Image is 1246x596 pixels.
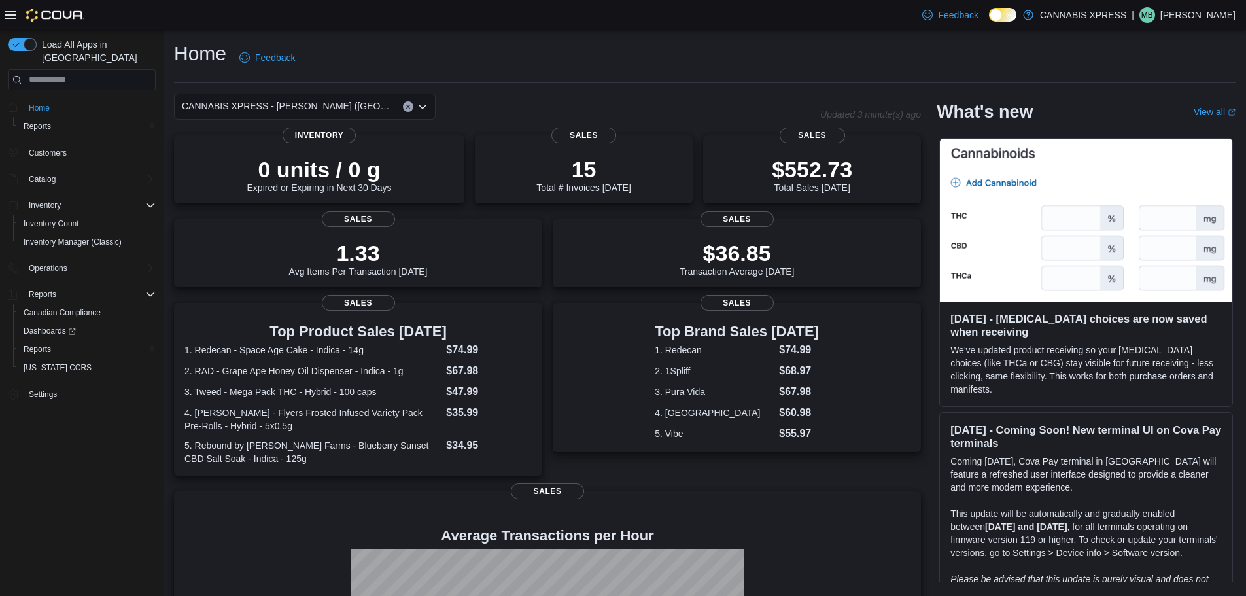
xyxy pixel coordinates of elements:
a: [US_STATE] CCRS [18,360,97,376]
button: Catalog [24,171,61,187]
a: View allExternal link [1194,107,1236,117]
span: CANNABIS XPRESS - [PERSON_NAME] ([GEOGRAPHIC_DATA]) [182,98,390,114]
button: Inventory [24,198,66,213]
button: Inventory Count [13,215,161,233]
h1: Home [174,41,226,67]
span: Reports [18,342,156,357]
span: Home [29,103,50,113]
span: MB [1141,7,1153,23]
dt: 4. [GEOGRAPHIC_DATA] [655,406,774,419]
p: We've updated product receiving so your [MEDICAL_DATA] choices (like THCa or CBG) stay visible fo... [950,343,1222,396]
dd: $67.98 [446,363,532,379]
span: Reports [24,344,51,355]
span: Dashboards [24,326,76,336]
span: Feedback [938,9,978,22]
p: Coming [DATE], Cova Pay terminal in [GEOGRAPHIC_DATA] will feature a refreshed user interface des... [950,455,1222,494]
a: Reports [18,118,56,134]
span: Canadian Compliance [18,305,156,321]
button: Operations [3,259,161,277]
dt: 2. RAD - Grape Ape Honey Oil Dispenser - Indica - 1g [184,364,441,377]
a: Inventory Count [18,216,84,232]
div: Expired or Expiring in Next 30 Days [247,156,392,193]
div: Total # Invoices [DATE] [536,156,631,193]
svg: External link [1228,109,1236,116]
span: Settings [29,389,57,400]
span: Operations [24,260,156,276]
span: Reports [24,121,51,131]
span: Load All Apps in [GEOGRAPHIC_DATA] [37,38,156,64]
p: $552.73 [772,156,852,183]
dd: $68.97 [779,363,819,379]
dt: 3. Tweed - Mega Pack THC - Hybrid - 100 caps [184,385,441,398]
button: Customers [3,143,161,162]
p: 0 units / 0 g [247,156,392,183]
dt: 3. Pura Vida [655,385,774,398]
span: Inventory Manager (Classic) [24,237,122,247]
p: $36.85 [680,240,795,266]
p: CANNABIS XPRESS [1040,7,1126,23]
h3: Top Brand Sales [DATE] [655,324,819,340]
a: Dashboards [13,322,161,340]
span: Inventory [29,200,61,211]
span: Sales [511,483,584,499]
span: Reports [18,118,156,134]
a: Customers [24,145,72,161]
span: Operations [29,263,67,273]
a: Settings [24,387,62,402]
button: [US_STATE] CCRS [13,359,161,377]
dt: 5. Rebound by [PERSON_NAME] Farms - Blueberry Sunset CBD Salt Soak - Indica - 125g [184,439,441,465]
button: Inventory Manager (Classic) [13,233,161,251]
button: Inventory [3,196,161,215]
dt: 1. Redecan [655,343,774,357]
nav: Complex example [8,93,156,438]
dd: $74.99 [779,342,819,358]
dd: $55.97 [779,426,819,442]
p: [PERSON_NAME] [1160,7,1236,23]
div: Total Sales [DATE] [772,156,852,193]
span: Inventory [283,128,356,143]
span: Reports [24,287,156,302]
dt: 2. 1Spliff [655,364,774,377]
div: Transaction Average [DATE] [680,240,795,277]
span: Sales [322,295,395,311]
span: Inventory Count [18,216,156,232]
div: Mike Barry [1139,7,1155,23]
strong: [DATE] and [DATE] [985,521,1067,532]
span: Catalog [24,171,156,187]
button: Reports [3,285,161,304]
button: Open list of options [417,101,428,112]
span: Sales [322,211,395,227]
dd: $34.95 [446,438,532,453]
h3: [DATE] - Coming Soon! New terminal UI on Cova Pay terminals [950,423,1222,449]
dd: $47.99 [446,384,532,400]
span: Dashboards [18,323,156,339]
span: Customers [24,145,156,161]
span: Sales [701,295,774,311]
button: Operations [24,260,73,276]
button: Clear input [403,101,413,112]
dd: $35.99 [446,405,532,421]
dd: $67.98 [779,384,819,400]
span: [US_STATE] CCRS [24,362,92,373]
h3: Top Product Sales [DATE] [184,324,532,340]
a: Feedback [917,2,983,28]
span: Sales [551,128,617,143]
p: | [1132,7,1134,23]
button: Settings [3,385,161,404]
span: Sales [780,128,845,143]
dd: $74.99 [446,342,532,358]
dt: 1. Redecan - Space Age Cake - Indica - 14g [184,343,441,357]
h2: What's new [937,101,1033,122]
a: Home [24,100,55,116]
button: Reports [13,340,161,359]
span: Settings [24,386,156,402]
a: Inventory Manager (Classic) [18,234,127,250]
p: 15 [536,156,631,183]
span: Feedback [255,51,295,64]
div: Avg Items Per Transaction [DATE] [289,240,428,277]
span: Inventory Manager (Classic) [18,234,156,250]
span: Sales [701,211,774,227]
a: Reports [18,342,56,357]
button: Catalog [3,170,161,188]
